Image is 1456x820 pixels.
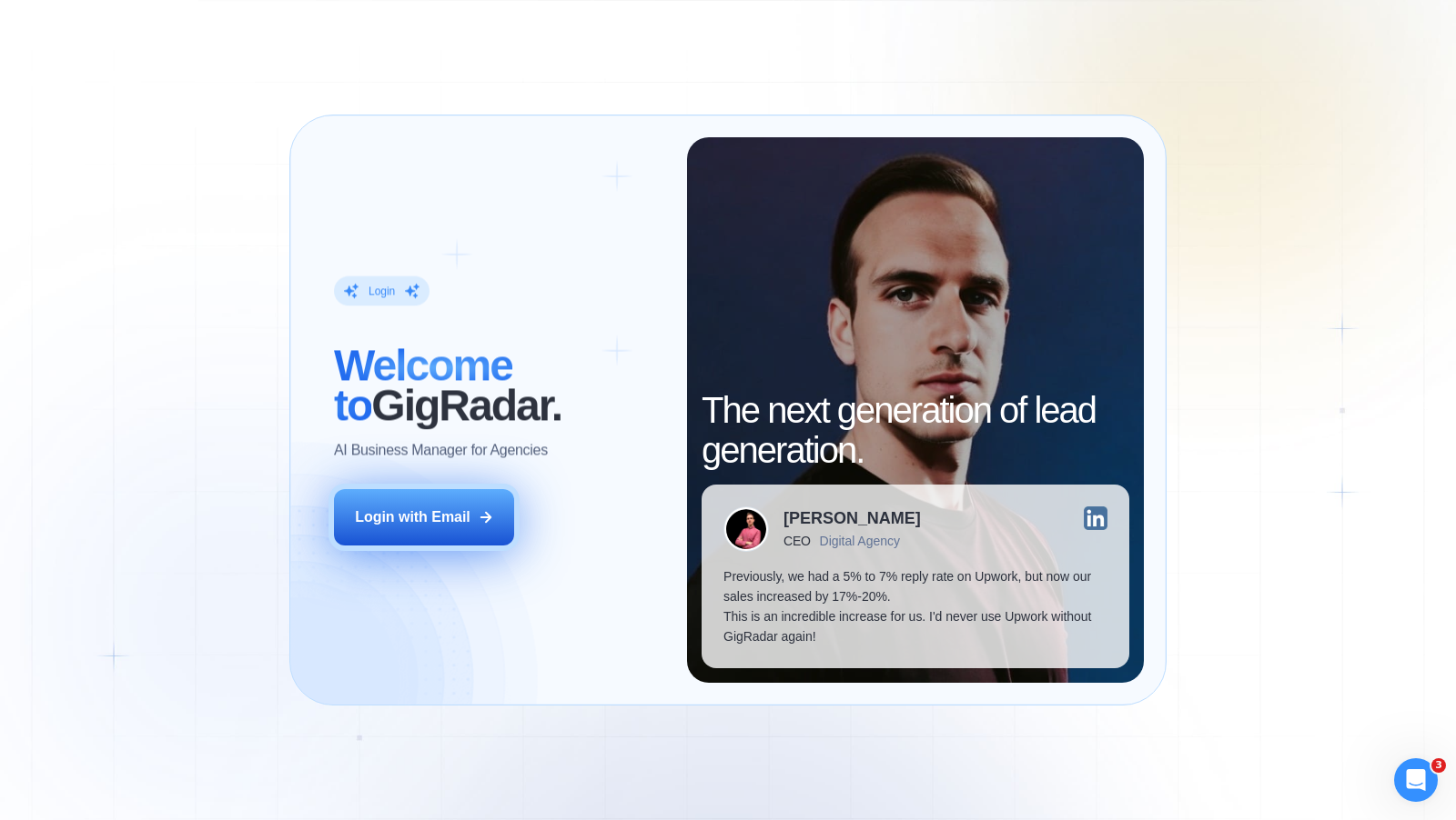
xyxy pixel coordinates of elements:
[369,284,395,298] div: Login
[784,510,921,526] div: [PERSON_NAME]
[334,440,548,460] p: AI Business Manager for Agencies
[334,341,512,429] span: Welcome to
[334,489,514,545] button: Login with Email
[1394,758,1438,802] iframe: Intercom live chat
[334,345,665,425] h2: ‍ GigRadar.
[355,507,470,527] div: Login with Email
[784,534,810,548] div: CEO
[820,534,900,548] div: Digital Agency
[1431,758,1446,773] span: 3
[702,390,1128,470] h2: The next generation of lead generation.
[723,566,1107,646] p: Previously, we had a 5% to 7% reply rate on Upwork, but now our sales increased by 17%-20%. This ...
